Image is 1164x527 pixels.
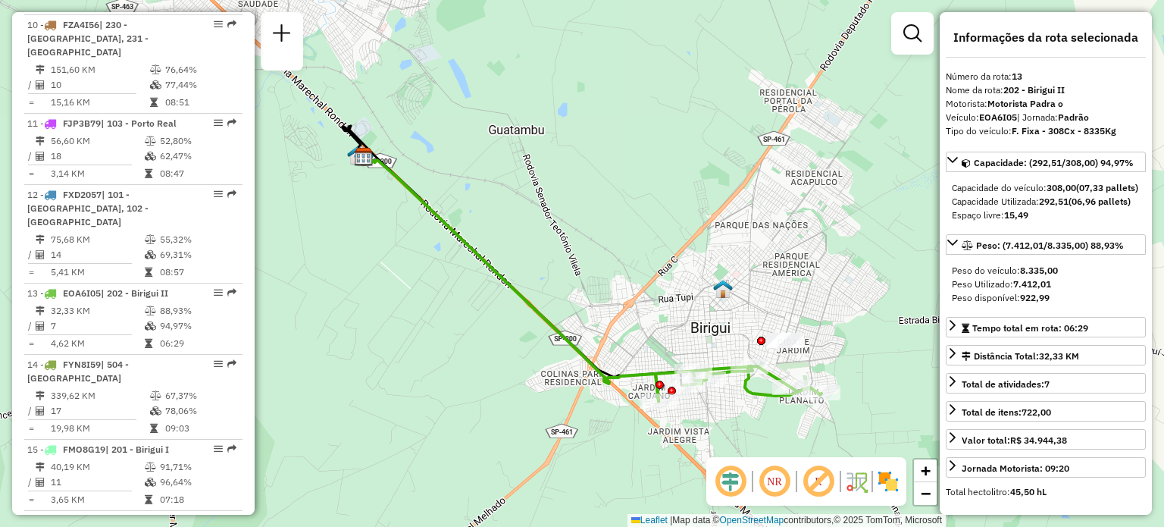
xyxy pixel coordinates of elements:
span: FMO8G19 [63,444,105,455]
i: % de utilização da cubagem [145,478,156,487]
td: 32,33 KM [50,303,144,318]
td: 7 [50,318,144,334]
i: Tempo total em rota [145,339,152,348]
a: Total de atividades:7 [946,373,1146,394]
td: 17 [50,403,149,419]
i: Total de Atividades [36,406,45,416]
td: 78,06% [164,403,236,419]
td: = [27,492,35,507]
span: FJP3B79 [63,118,101,129]
img: BIRIGUI [713,279,733,299]
span: + [921,461,931,480]
span: Tempo total em rota: 06:29 [972,322,1088,334]
td: = [27,265,35,280]
a: Zoom in [914,460,937,482]
i: Distância Total [36,391,45,400]
strong: Padrão [1058,111,1089,123]
h4: Atividades [946,513,1146,527]
i: Distância Total [36,235,45,244]
span: 13 - [27,287,168,299]
em: Opções [214,190,223,199]
i: % de utilização da cubagem [150,80,161,89]
i: % de utilização do peso [150,391,161,400]
td: 67,37% [164,388,236,403]
span: Peso do veículo: [952,265,1058,276]
div: Atividade não roteirizada - D. M. DE BRITO PIAN [766,333,804,348]
em: Opções [214,118,223,127]
td: 08:47 [159,166,236,181]
i: % de utilização da cubagem [145,250,156,259]
td: 52,80% [159,133,236,149]
td: 55,32% [159,232,236,247]
i: % de utilização da cubagem [150,406,161,416]
i: % de utilização do peso [145,136,156,146]
i: Tempo total em rota [145,495,152,504]
span: | Jornada: [1017,111,1089,123]
span: | 202 - Birigui II [101,287,168,299]
i: % de utilização da cubagem [145,152,156,161]
a: Peso: (7.412,01/8.335,00) 88,93% [946,234,1146,255]
a: Distância Total:32,33 KM [946,345,1146,365]
td: / [27,247,35,262]
i: Tempo total em rota [145,268,152,277]
td: 76,64% [164,62,236,77]
i: Total de Atividades [36,152,45,161]
em: Rota exportada [227,190,236,199]
td: / [27,475,35,490]
td: 94,97% [159,318,236,334]
td: 91,71% [159,460,236,475]
i: Distância Total [36,306,45,315]
i: % de utilização da cubagem [145,322,156,331]
a: Zoom out [914,482,937,505]
td: 10 [50,77,149,93]
div: Valor total: [962,434,1067,447]
div: Tipo do veículo: [946,124,1146,138]
i: Tempo total em rota [150,98,158,107]
span: 10 - [27,19,149,58]
strong: 45,50 hL [1010,486,1047,497]
td: 96,64% [159,475,236,490]
a: Capacidade: (292,51/308,00) 94,97% [946,152,1146,172]
span: 14 - [27,359,129,384]
strong: 922,99 [1020,292,1050,303]
td: 07:18 [159,492,236,507]
td: 15,16 KM [50,95,149,110]
td: 88,93% [159,303,236,318]
td: / [27,318,35,334]
td: 14 [50,247,144,262]
img: Fluxo de ruas [844,469,868,494]
td: = [27,95,35,110]
div: Peso disponível: [952,291,1140,305]
em: Rota exportada [227,288,236,297]
img: Exibir/Ocultar setores [876,469,900,494]
strong: 292,51 [1039,196,1069,207]
strong: Motorista Padra o [987,98,1063,109]
img: CDD Araçatuba [354,147,374,167]
td: 3,14 KM [50,166,144,181]
span: − [921,484,931,503]
strong: 7.412,01 [1013,278,1051,290]
i: Total de Atividades [36,478,45,487]
span: Total de atividades: [962,378,1050,390]
strong: F. Fixa - 308Cx - 8335Kg [1012,125,1116,136]
td: = [27,421,35,436]
td: 19,98 KM [50,421,149,436]
strong: 722,00 [1022,406,1051,418]
span: | 201 - Birigui I [105,444,169,455]
i: Tempo total em rota [150,424,158,433]
span: | 103 - Porto Real [101,118,177,129]
td: 75,68 KM [50,232,144,247]
i: Total de Atividades [36,322,45,331]
td: 77,44% [164,77,236,93]
div: Distância Total: [962,350,1079,363]
strong: 8.335,00 [1020,265,1058,276]
div: Total hectolitro: [946,485,1146,499]
div: Nome da rota: [946,83,1146,97]
em: Opções [214,20,223,29]
em: Opções [214,444,223,453]
td: / [27,77,35,93]
td: 11 [50,475,144,490]
em: Opções [214,288,223,297]
span: Peso: (7.412,01/8.335,00) 88,93% [976,240,1124,251]
i: Distância Total [36,463,45,472]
